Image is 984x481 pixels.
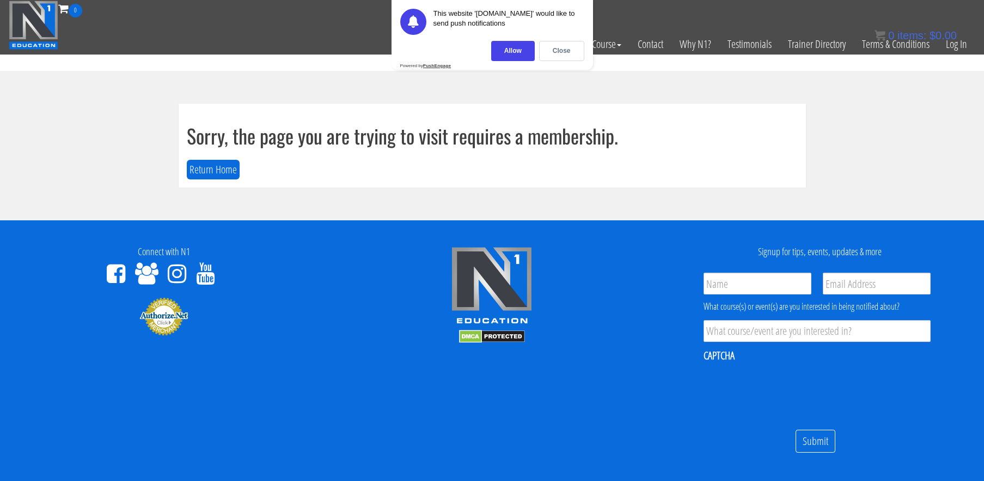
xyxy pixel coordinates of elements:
a: Testimonials [719,17,780,71]
img: icon11.png [875,30,885,41]
a: Log In [938,17,975,71]
div: Close [539,41,584,61]
a: 0 items: $0.00 [875,29,957,41]
a: FREE Course [564,17,629,71]
span: $ [930,29,936,41]
bdi: 0.00 [930,29,957,41]
input: Email Address [823,273,931,294]
div: Powered by [400,63,451,68]
img: n1-edu-logo [451,246,533,327]
a: Contact [629,17,671,71]
img: Authorize.Net Merchant - Click to Verify [139,297,188,336]
a: 0 [58,1,82,16]
div: Allow [491,41,535,61]
h4: Signup for tips, events, updates & more [664,246,976,257]
input: Submit [796,430,835,453]
label: CAPTCHA [704,348,735,363]
a: Trainer Directory [780,17,854,71]
a: Terms & Conditions [854,17,938,71]
a: Why N1? [671,17,719,71]
img: DMCA.com Protection Status [459,330,525,343]
span: 0 [888,29,894,41]
input: Name [704,273,811,294]
strong: PushEngage [423,63,451,68]
button: Return Home [187,160,240,180]
input: What course/event are you interested in? [704,320,931,342]
img: n1-education [9,1,58,50]
span: items: [897,29,926,41]
iframe: reCAPTCHA [704,370,869,412]
div: This website '[DOMAIN_NAME]' would like to send push notifications [433,9,584,35]
span: 0 [69,4,82,17]
h4: Connect with N1 [8,246,320,257]
div: What course(s) or event(s) are you interested in being notified about? [704,300,931,313]
h1: Sorry, the page you are trying to visit requires a membership. [187,125,798,147]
